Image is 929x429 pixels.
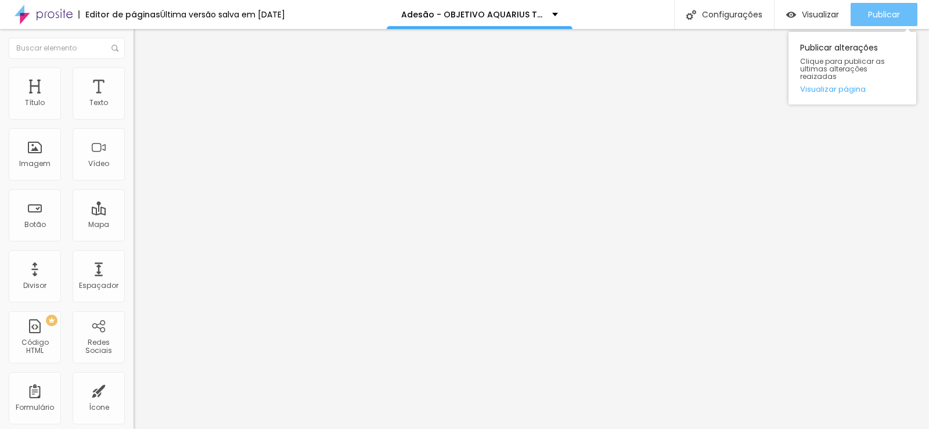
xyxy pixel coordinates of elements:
[851,3,917,26] button: Publicar
[16,403,54,412] div: Formulário
[111,45,118,52] img: Icone
[775,3,851,26] button: Visualizar
[800,57,905,81] span: Clique para publicar as ultimas alterações reaizadas
[160,10,285,19] div: Última versão salva em [DATE]
[89,403,109,412] div: Ícone
[401,10,543,19] p: Adesão - OBJETIVO AQUARIUS Turmas 2026
[79,282,118,290] div: Espaçador
[89,99,108,107] div: Texto
[9,38,125,59] input: Buscar elemento
[786,10,796,20] img: view-1.svg
[75,338,121,355] div: Redes Sociais
[802,10,839,19] span: Visualizar
[23,282,46,290] div: Divisor
[868,10,900,19] span: Publicar
[19,160,51,168] div: Imagem
[88,221,109,229] div: Mapa
[788,32,916,104] div: Publicar alterações
[88,160,109,168] div: Vídeo
[800,85,905,93] a: Visualizar página
[25,99,45,107] div: Título
[78,10,160,19] div: Editor de páginas
[686,10,696,20] img: Icone
[12,338,57,355] div: Código HTML
[24,221,46,229] div: Botão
